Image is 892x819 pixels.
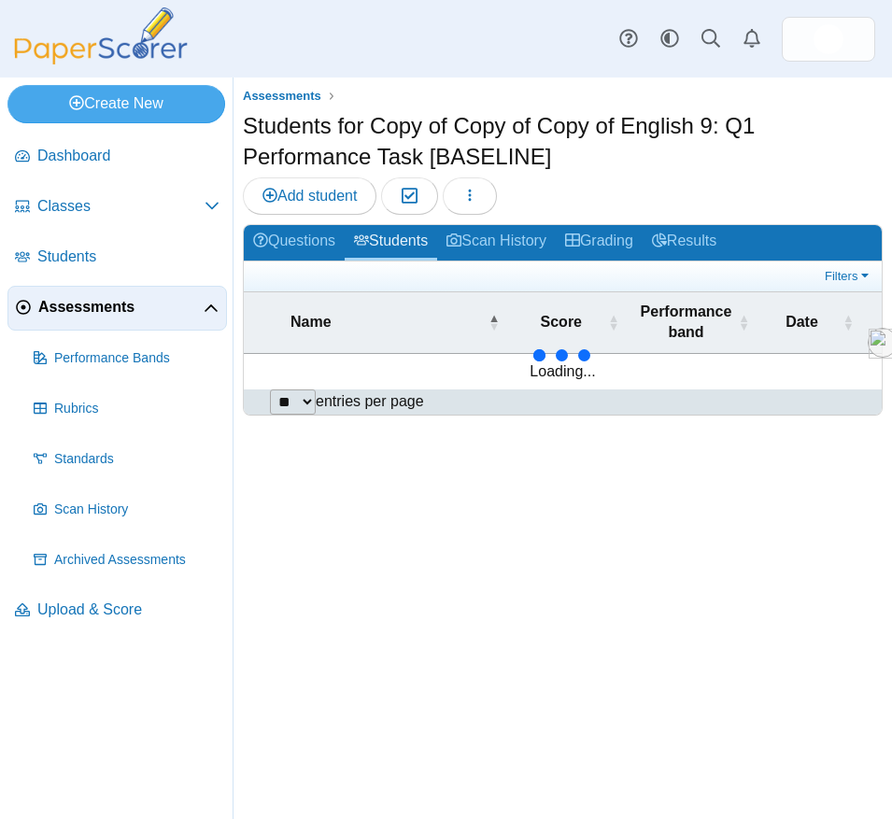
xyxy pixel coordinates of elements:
[262,188,357,204] span: Add student
[316,393,424,409] label: entries per page
[37,196,205,217] span: Classes
[26,336,227,381] a: Performance Bands
[26,487,227,532] a: Scan History
[37,146,219,166] span: Dashboard
[54,501,219,519] span: Scan History
[7,286,227,331] a: Assessments
[518,312,604,332] span: Score
[7,51,194,67] a: PaperScorer
[842,313,854,332] span: Date : Activate to sort
[7,7,194,64] img: PaperScorer
[26,538,227,583] a: Archived Assessments
[54,349,219,368] span: Performance Bands
[731,19,772,60] a: Alerts
[26,387,227,431] a: Rubrics
[7,134,227,179] a: Dashboard
[820,267,877,286] a: Filters
[243,177,376,215] a: Add student
[54,400,219,418] span: Rubrics
[345,225,437,260] a: Students
[54,551,219,570] span: Archived Assessments
[38,297,204,318] span: Assessments
[290,312,485,332] span: Name
[814,24,843,54] span: Kevin Levesque
[7,235,227,280] a: Students
[37,247,219,267] span: Students
[638,302,734,344] span: Performance band
[37,600,219,620] span: Upload & Score
[7,85,225,122] a: Create New
[488,313,500,332] span: Name : Activate to invert sorting
[7,588,227,633] a: Upload & Score
[643,225,726,260] a: Results
[608,313,619,332] span: Score : Activate to sort
[437,225,556,260] a: Scan History
[244,225,345,260] a: Questions
[7,185,227,230] a: Classes
[244,354,882,389] td: Loading...
[243,89,321,103] span: Assessments
[556,225,643,260] a: Grading
[243,110,883,173] h1: Students for Copy of Copy of Copy of English 9: Q1 Performance Task [BASELINE]
[765,312,839,332] span: Date
[26,437,227,482] a: Standards
[738,313,746,332] span: Performance band : Activate to sort
[238,85,326,108] a: Assessments
[814,24,843,54] img: ps.aVEBcgCxQUDAswXp
[782,17,875,62] a: ps.aVEBcgCxQUDAswXp
[54,450,219,469] span: Standards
